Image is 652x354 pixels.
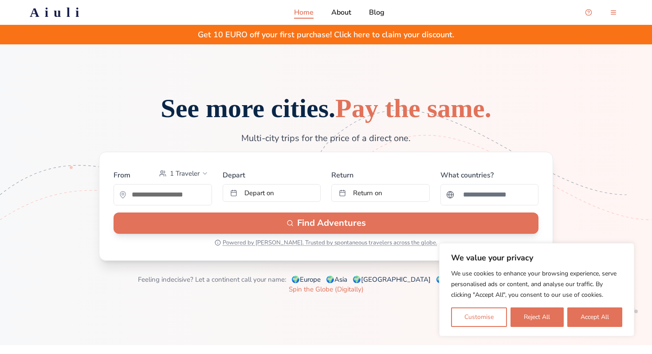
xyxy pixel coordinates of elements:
a: 🌍[GEOGRAPHIC_DATA] [436,275,514,284]
label: Depart [223,166,321,181]
a: 🌍Asia [326,275,347,284]
h2: Aiuli [30,4,84,20]
a: Home [294,7,314,18]
button: Return on [331,184,430,202]
p: We use cookies to enhance your browsing experience, serve personalised ads or content, and analys... [451,268,622,300]
span: Pay the same. [335,94,491,123]
span: Return on [353,189,382,197]
p: We value your privacy [451,252,622,263]
a: Spin the Globe (Digitally) [289,285,364,294]
label: Return [331,166,430,181]
span: Depart on [244,189,274,197]
button: Find Adventures [114,212,538,234]
button: Depart on [223,184,321,202]
input: Search for a country [458,186,533,204]
button: Accept All [567,307,622,327]
p: Multi-city trips for the price of a direct one. [177,132,475,145]
label: What countries? [440,166,539,181]
span: Feeling indecisive? Let a continent call your name: [138,275,286,284]
button: Customise [451,307,507,327]
a: About [331,7,351,18]
button: Reject All [511,307,563,327]
a: 🌍[GEOGRAPHIC_DATA] [353,275,431,284]
a: 🌍Europe [291,275,321,284]
button: menu-button [605,4,622,21]
a: Blog [369,7,385,18]
label: From [114,170,130,181]
span: Powered by [PERSON_NAME]. Trusted by spontaneous travelers across the globe. [223,239,437,246]
a: Aiuli [16,4,98,20]
span: 1 Traveler [170,169,200,178]
button: Select passengers [156,166,212,181]
button: Powered by [PERSON_NAME]. Trusted by spontaneous travelers across the globe. [215,239,437,246]
div: We value your privacy [439,243,634,336]
button: Open support chat [580,4,597,21]
span: See more cities. [161,94,491,123]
